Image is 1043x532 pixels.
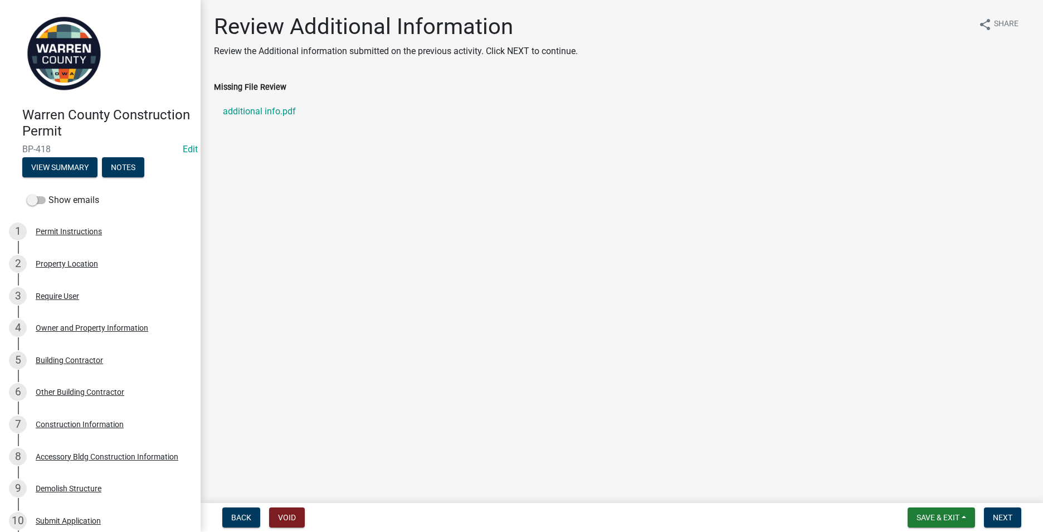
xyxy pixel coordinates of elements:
[269,507,305,528] button: Void
[183,144,198,154] a: Edit
[214,84,286,91] label: Missing File Review
[214,13,578,40] h1: Review Additional Information
[9,255,27,273] div: 2
[994,18,1018,31] span: Share
[9,319,27,337] div: 4
[22,107,192,139] h4: Warren County Construction Permit
[36,228,102,235] div: Permit Instructions
[978,18,992,31] i: share
[908,507,975,528] button: Save & Exit
[36,517,101,525] div: Submit Application
[993,513,1012,522] span: Next
[183,144,198,154] wm-modal-confirm: Edit Application Number
[9,287,27,305] div: 3
[22,12,106,95] img: Warren County, Iowa
[9,448,27,466] div: 8
[22,163,98,172] wm-modal-confirm: Summary
[22,144,178,154] span: BP-418
[9,512,27,530] div: 10
[9,223,27,240] div: 1
[9,351,27,369] div: 5
[102,163,144,172] wm-modal-confirm: Notes
[9,383,27,401] div: 6
[36,260,98,268] div: Property Location
[9,480,27,497] div: 9
[36,356,103,364] div: Building Contractor
[36,485,101,492] div: Demolish Structure
[917,513,959,522] span: Save & Exit
[222,507,260,528] button: Back
[36,453,178,461] div: Accessory Bldg Construction Information
[9,415,27,433] div: 7
[984,507,1021,528] button: Next
[102,157,144,177] button: Notes
[214,98,1030,125] a: additional info.pdf
[36,324,148,332] div: Owner and Property Information
[22,157,98,177] button: View Summary
[231,513,251,522] span: Back
[214,45,578,58] p: Review the Additional information submitted on the previous activity. Click NEXT to continue.
[27,194,99,207] label: Show emails
[969,13,1027,35] button: shareShare
[36,420,124,428] div: Construction Information
[36,388,124,396] div: Other Building Contractor
[36,292,79,300] div: Require User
